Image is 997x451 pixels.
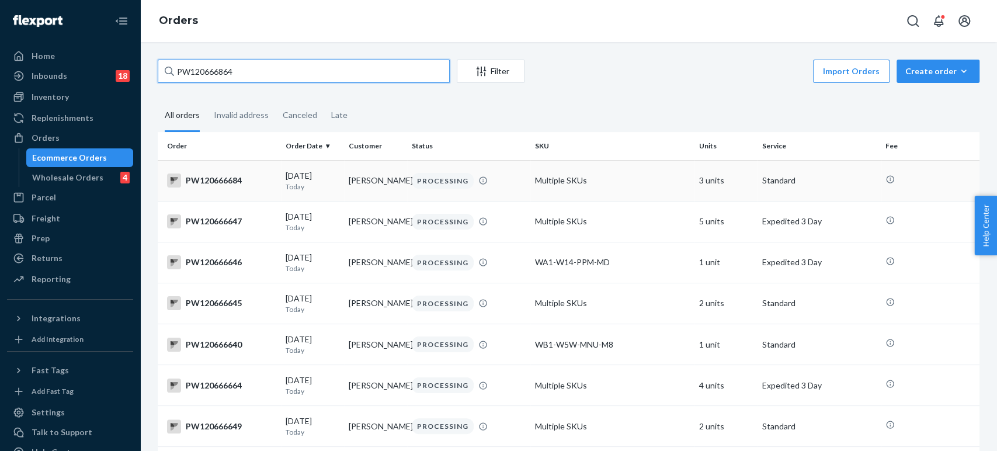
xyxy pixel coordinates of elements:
[905,65,971,77] div: Create order
[762,339,876,351] p: Standard
[286,386,339,396] p: Today
[762,380,876,391] p: Expedited 3 Day
[32,213,60,224] div: Freight
[897,60,979,83] button: Create order
[927,9,950,33] button: Open notifications
[214,100,269,130] div: Invalid address
[32,273,71,285] div: Reporting
[535,256,690,268] div: WA1-W14-PPM-MD
[412,173,474,189] div: PROCESSING
[167,296,276,310] div: PW120666645
[344,283,407,324] td: [PERSON_NAME]
[953,9,976,33] button: Open account menu
[286,334,339,355] div: [DATE]
[7,332,133,346] a: Add Integration
[457,60,524,83] button: Filter
[32,172,103,183] div: Wholesale Orders
[32,233,50,244] div: Prep
[530,283,694,324] td: Multiple SKUs
[7,67,133,85] a: Inbounds18
[167,419,276,433] div: PW120666649
[32,132,60,144] div: Orders
[535,339,690,351] div: WB1-W5W-MNU-M8
[694,324,758,365] td: 1 unit
[412,377,474,393] div: PROCESSING
[7,88,133,106] a: Inventory
[901,9,925,33] button: Open Search Box
[762,421,876,432] p: Standard
[7,47,133,65] a: Home
[7,249,133,268] a: Returns
[344,201,407,242] td: [PERSON_NAME]
[344,406,407,447] td: [PERSON_NAME]
[813,60,890,83] button: Import Orders
[286,263,339,273] p: Today
[120,172,130,183] div: 4
[344,160,407,201] td: [PERSON_NAME]
[412,336,474,352] div: PROCESSING
[286,293,339,314] div: [DATE]
[7,129,133,147] a: Orders
[286,170,339,192] div: [DATE]
[694,365,758,406] td: 4 units
[167,379,276,393] div: PW120666664
[7,188,133,207] a: Parcel
[26,148,134,167] a: Ecommerce Orders
[116,70,130,82] div: 18
[286,427,339,437] p: Today
[286,345,339,355] p: Today
[32,313,81,324] div: Integrations
[286,252,339,273] div: [DATE]
[530,132,694,160] th: SKU
[530,365,694,406] td: Multiple SKUs
[7,361,133,380] button: Fast Tags
[344,365,407,406] td: [PERSON_NAME]
[32,365,69,376] div: Fast Tags
[7,309,133,328] button: Integrations
[331,100,348,130] div: Late
[110,9,133,33] button: Close Navigation
[32,252,62,264] div: Returns
[762,297,876,309] p: Standard
[32,91,69,103] div: Inventory
[150,4,207,38] ol: breadcrumbs
[281,132,344,160] th: Order Date
[167,255,276,269] div: PW120666646
[762,175,876,186] p: Standard
[694,201,758,242] td: 5 units
[32,152,107,164] div: Ecommerce Orders
[7,423,133,442] a: Talk to Support
[344,242,407,283] td: [PERSON_NAME]
[412,255,474,270] div: PROCESSING
[286,223,339,233] p: Today
[881,132,979,160] th: Fee
[32,334,84,344] div: Add Integration
[32,386,74,396] div: Add Fast Tag
[694,160,758,201] td: 3 units
[7,109,133,127] a: Replenishments
[530,160,694,201] td: Multiple SKUs
[32,426,92,438] div: Talk to Support
[762,256,876,268] p: Expedited 3 Day
[530,406,694,447] td: Multiple SKUs
[758,132,881,160] th: Service
[349,141,402,151] div: Customer
[32,192,56,203] div: Parcel
[167,338,276,352] div: PW120666640
[159,14,198,27] a: Orders
[694,406,758,447] td: 2 units
[7,384,133,398] a: Add Fast Tag
[974,196,997,255] button: Help Center
[32,112,93,124] div: Replenishments
[32,50,55,62] div: Home
[407,132,530,160] th: Status
[286,415,339,437] div: [DATE]
[32,407,65,418] div: Settings
[286,374,339,396] div: [DATE]
[344,324,407,365] td: [PERSON_NAME]
[530,201,694,242] td: Multiple SKUs
[158,132,281,160] th: Order
[286,304,339,314] p: Today
[167,214,276,228] div: PW120666647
